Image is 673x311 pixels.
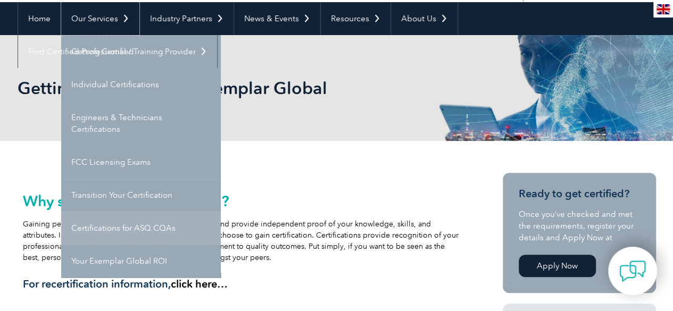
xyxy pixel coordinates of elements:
[18,2,61,35] a: Home
[61,68,221,101] a: Individual Certifications
[61,146,221,179] a: FCC Licensing Exams
[23,192,459,291] div: Gaining personnel certification will enhance your career and provide independent proof of your kn...
[23,278,459,291] h3: For recertification information,
[619,258,646,284] img: contact-chat.png
[61,212,221,245] a: Certifications for ASQ CQAs
[61,245,221,278] a: Your Exemplar Global ROI
[519,187,640,200] h3: Ready to get certified?
[321,2,390,35] a: Resources
[171,278,228,290] a: click here…
[234,2,320,35] a: News & Events
[657,4,670,14] img: en
[519,208,640,243] p: Once you’ve checked and met the requirements, register your details and Apply Now at
[391,2,458,35] a: About Us
[61,101,221,146] a: Engineers & Technicians Certifications
[61,2,139,35] a: Our Services
[519,255,596,277] a: Apply Now
[140,2,234,35] a: Industry Partners
[23,192,459,209] h2: Why should you get certified?
[18,78,426,98] h1: Getting Certified with Exemplar Global
[18,35,217,68] a: Find Certified Professional / Training Provider
[61,179,221,212] a: Transition Your Certification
